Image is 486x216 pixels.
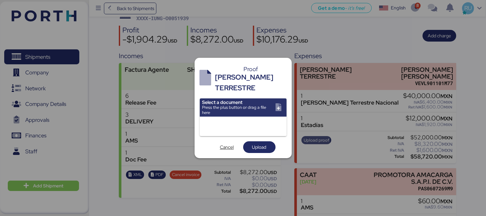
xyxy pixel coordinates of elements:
[211,141,243,153] button: Cancel
[220,143,234,151] span: Cancel
[215,66,287,72] div: Proof
[215,72,287,93] div: [PERSON_NAME] TERRESTRE
[243,141,276,153] button: Upload
[252,143,266,151] span: Upload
